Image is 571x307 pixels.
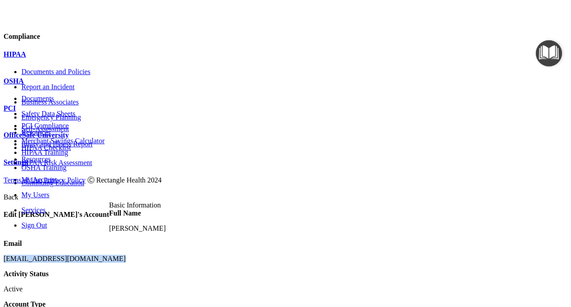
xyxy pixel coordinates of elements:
[4,193,18,201] a: Back
[21,206,567,214] a: Services
[21,122,567,130] a: PCI Compliance
[4,240,22,247] b: Email
[4,270,49,278] b: Activity Status
[21,68,567,76] a: Documents and Policies
[4,285,567,293] p: Active
[4,176,42,184] a: Terms of Use
[44,176,86,184] a: Privacy Policy
[21,191,567,199] a: My Users
[21,83,567,91] a: Report an Incident
[21,149,567,157] a: HIPAA Training
[4,224,567,232] p: [PERSON_NAME]
[4,131,567,139] a: OfficeSafe University
[21,221,567,229] a: Sign Out
[87,176,162,184] span: Ⓒ Rectangle Health 2024
[21,164,567,172] a: OSHA Training
[4,104,567,112] a: PCI
[4,77,567,85] a: OSHA
[21,137,567,145] a: Merchant Savings Calculator
[4,255,567,263] p: [EMAIL_ADDRESS][DOMAIN_NAME]
[417,244,560,279] iframe: Drift Widget Chat Controller
[109,209,141,217] b: Full Name
[4,50,567,58] a: HIPAA
[21,95,567,103] a: Documents
[4,211,109,219] h4: Edit [PERSON_NAME]'s Account
[4,201,567,209] div: Basic Information
[21,110,567,118] a: Safety Data Sheets
[4,158,567,166] a: Settings
[4,4,125,21] img: PMB logo
[536,40,562,66] button: Open Resource Center
[4,33,567,41] h4: Compliance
